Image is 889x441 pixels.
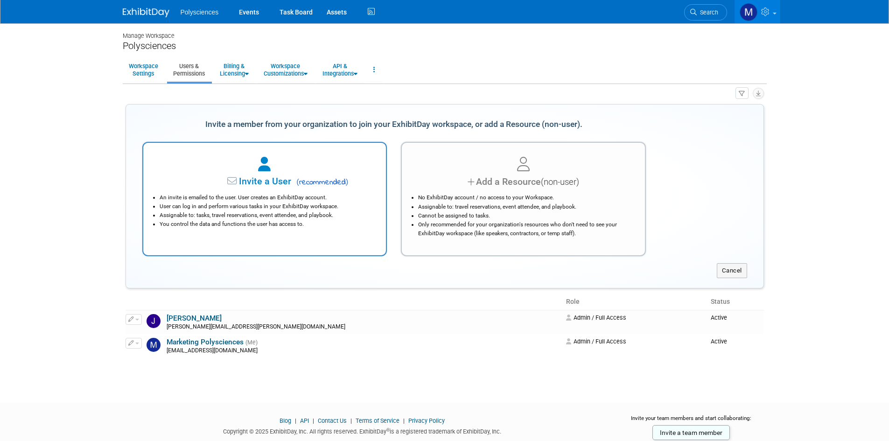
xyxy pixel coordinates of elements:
div: Add a Resource [413,175,633,189]
a: WorkspaceSettings [123,58,164,81]
span: Active [711,338,727,345]
a: Contact Us [318,417,347,424]
span: Polysciences [181,8,219,16]
span: Invite a User [181,176,291,187]
img: ExhibitDay [123,8,169,17]
span: ( [296,177,299,186]
span: Admin / Full Access [566,314,626,321]
a: API &Integrations [316,58,364,81]
span: ) [346,177,349,186]
span: | [293,417,299,424]
img: Marketing Polysciences [740,3,757,21]
span: | [310,417,316,424]
div: [EMAIL_ADDRESS][DOMAIN_NAME] [167,347,560,355]
button: Cancel [717,263,747,278]
span: recommended [294,177,348,188]
img: Marketing Polysciences [147,338,161,352]
a: WorkspaceCustomizations [258,58,314,81]
span: Admin / Full Access [566,338,626,345]
div: Invite a member from your organization to join your ExhibitDay workspace, or add a Resource (non-... [142,114,646,135]
a: Privacy Policy [408,417,445,424]
span: (Me) [245,339,258,346]
div: [PERSON_NAME][EMAIL_ADDRESS][PERSON_NAME][DOMAIN_NAME] [167,323,560,331]
a: Terms of Service [356,417,399,424]
span: Active [711,314,727,321]
span: | [348,417,354,424]
li: You control the data and functions the user has access to. [160,220,375,229]
li: Assignable to: travel reservations, event attendee, and playbook. [418,203,633,211]
li: User can log in and perform various tasks in your ExhibitDay workspace. [160,202,375,211]
a: Search [684,4,727,21]
a: Billing &Licensing [214,58,255,81]
div: Invite your team members and start collaborating: [616,414,767,428]
th: Status [707,294,764,310]
span: | [401,417,407,424]
a: Invite a team member [652,425,730,440]
div: Manage Workspace [123,23,767,40]
a: [PERSON_NAME] [167,314,222,322]
sup: ® [386,427,390,433]
span: (non-user) [541,177,579,187]
li: Assignable to: tasks, travel reservations, event attendee, and playbook. [160,211,375,220]
li: No ExhibitDay account / no access to your Workspace. [418,193,633,202]
a: API [300,417,309,424]
a: Marketing Polysciences [167,338,244,346]
div: Copyright © 2025 ExhibitDay, Inc. All rights reserved. ExhibitDay is a registered trademark of Ex... [123,425,602,436]
div: Polysciences [123,40,767,52]
a: Blog [280,417,291,424]
li: Cannot be assigned to tasks. [418,211,633,220]
a: Users &Permissions [167,58,211,81]
img: Julianna Klepacki [147,314,161,328]
th: Role [562,294,707,310]
li: Only recommended for your organization's resources who don't need to see your ExhibitDay workspac... [418,220,633,238]
li: An invite is emailed to the user. User creates an ExhibitDay account. [160,193,375,202]
span: Search [697,9,718,16]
